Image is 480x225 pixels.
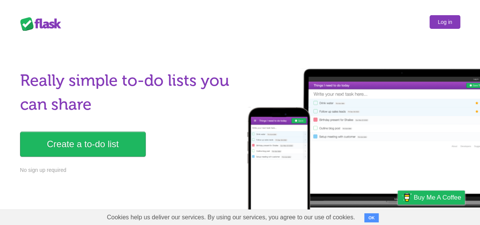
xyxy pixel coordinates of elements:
div: Flask Lists [20,17,66,31]
img: Buy me a coffee [401,191,412,204]
a: Buy me a coffee [398,190,465,205]
h1: Really simple to-do lists you can share [20,69,236,116]
button: OK [364,213,379,222]
span: Cookies help us deliver our services. By using our services, you agree to our use of cookies. [99,210,363,225]
a: Create a to-do list [20,132,146,157]
span: Buy me a coffee [414,191,461,204]
p: No sign up required [20,166,236,174]
a: Log in [430,15,460,29]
